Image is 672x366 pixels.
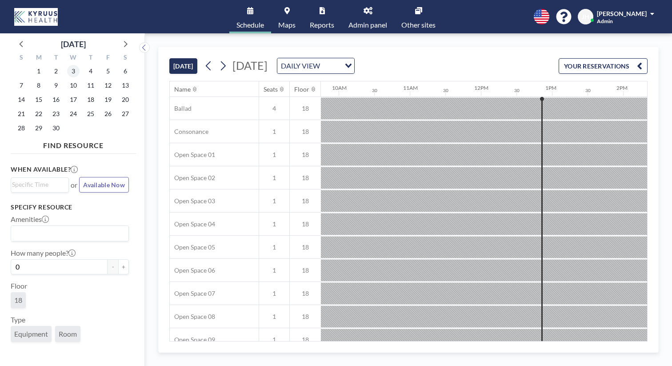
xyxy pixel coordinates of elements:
span: Monday, September 29, 2025 [32,122,45,134]
span: Admin panel [348,21,387,28]
span: Sunday, September 14, 2025 [15,93,28,106]
span: [PERSON_NAME] [597,10,647,17]
div: 10AM [332,84,347,91]
span: Monday, September 15, 2025 [32,93,45,106]
span: Saturday, September 27, 2025 [119,108,132,120]
span: Open Space 05 [170,243,215,251]
span: 18 [290,174,321,182]
span: 18 [290,290,321,298]
button: - [108,259,118,274]
span: Saturday, September 13, 2025 [119,79,132,92]
span: [DATE] [232,59,268,72]
span: Sunday, September 7, 2025 [15,79,28,92]
div: Search for option [11,178,68,191]
input: Search for option [12,228,124,239]
div: 30 [585,88,591,93]
span: Wednesday, September 3, 2025 [67,65,80,77]
span: 18 [290,151,321,159]
span: 1 [259,151,289,159]
span: 1 [259,128,289,136]
span: Friday, September 12, 2025 [102,79,114,92]
div: W [65,52,82,64]
div: 30 [443,88,448,93]
span: Tuesday, September 23, 2025 [50,108,62,120]
span: Thursday, September 25, 2025 [84,108,97,120]
span: Open Space 07 [170,290,215,298]
span: 1 [259,313,289,321]
span: Open Space 08 [170,313,215,321]
span: Saturday, September 6, 2025 [119,65,132,77]
span: 18 [290,243,321,251]
h3: Specify resource [11,203,129,211]
span: 1 [259,174,289,182]
span: 18 [290,128,321,136]
span: Ballad [170,105,192,113]
span: Open Space 03 [170,197,215,205]
div: S [13,52,30,64]
span: Open Space 06 [170,266,215,274]
span: Tuesday, September 16, 2025 [50,93,62,106]
span: Friday, September 19, 2025 [102,93,114,106]
span: Admin [597,18,613,24]
span: 18 [290,336,321,344]
span: Open Space 04 [170,220,215,228]
span: 1 [259,220,289,228]
input: Search for option [323,60,340,72]
span: Wednesday, September 24, 2025 [67,108,80,120]
span: Friday, September 5, 2025 [102,65,114,77]
span: 18 [290,266,321,274]
span: Maps [278,21,296,28]
span: Thursday, September 18, 2025 [84,93,97,106]
div: 30 [514,88,520,93]
span: DAILY VIEW [279,60,322,72]
span: 18 [14,296,22,305]
div: 1PM [545,84,556,91]
span: 4 [259,105,289,113]
span: Monday, September 22, 2025 [32,108,45,120]
span: or [71,181,77,189]
span: 18 [290,105,321,113]
span: 1 [259,290,289,298]
label: How many people? [11,249,76,257]
img: organization-logo [14,8,58,26]
div: Search for option [11,226,128,241]
span: 1 [259,197,289,205]
span: JH [582,13,589,21]
span: Room [59,330,77,338]
div: Name [174,85,191,93]
div: Floor [294,85,309,93]
span: Schedule [236,21,264,28]
div: S [116,52,134,64]
div: 30 [372,88,377,93]
span: Friday, September 26, 2025 [102,108,114,120]
span: Tuesday, September 9, 2025 [50,79,62,92]
label: Amenities [11,215,49,224]
span: Available Now [83,181,125,189]
button: + [118,259,129,274]
span: Monday, September 8, 2025 [32,79,45,92]
span: 1 [259,266,289,274]
span: Monday, September 1, 2025 [32,65,45,77]
button: [DATE] [169,58,197,74]
div: [DATE] [61,38,86,50]
label: Type [11,315,25,324]
span: Reports [310,21,334,28]
span: Thursday, September 11, 2025 [84,79,97,92]
span: 1 [259,336,289,344]
span: Wednesday, September 17, 2025 [67,93,80,106]
button: YOUR RESERVATIONS [559,58,648,74]
span: 18 [290,197,321,205]
span: Open Space 01 [170,151,215,159]
div: F [99,52,116,64]
div: Search for option [277,58,354,73]
div: T [48,52,65,64]
span: 18 [290,220,321,228]
input: Search for option [12,180,64,189]
span: Sunday, September 21, 2025 [15,108,28,120]
span: Saturday, September 20, 2025 [119,93,132,106]
span: 18 [290,313,321,321]
div: T [82,52,99,64]
span: Equipment [14,330,48,338]
span: Tuesday, September 30, 2025 [50,122,62,134]
div: Seats [264,85,278,93]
